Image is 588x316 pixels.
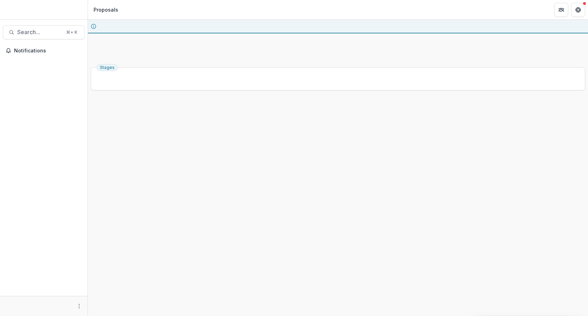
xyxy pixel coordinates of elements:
[554,3,568,17] button: Partners
[3,25,85,39] button: Search...
[571,3,585,17] button: Get Help
[3,45,85,56] button: Notifications
[94,6,118,13] div: Proposals
[75,302,83,310] button: More
[100,65,115,70] span: Stages
[65,29,79,36] div: ⌘ + K
[17,29,62,36] span: Search...
[14,48,82,54] span: Notifications
[91,5,121,15] nav: breadcrumb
